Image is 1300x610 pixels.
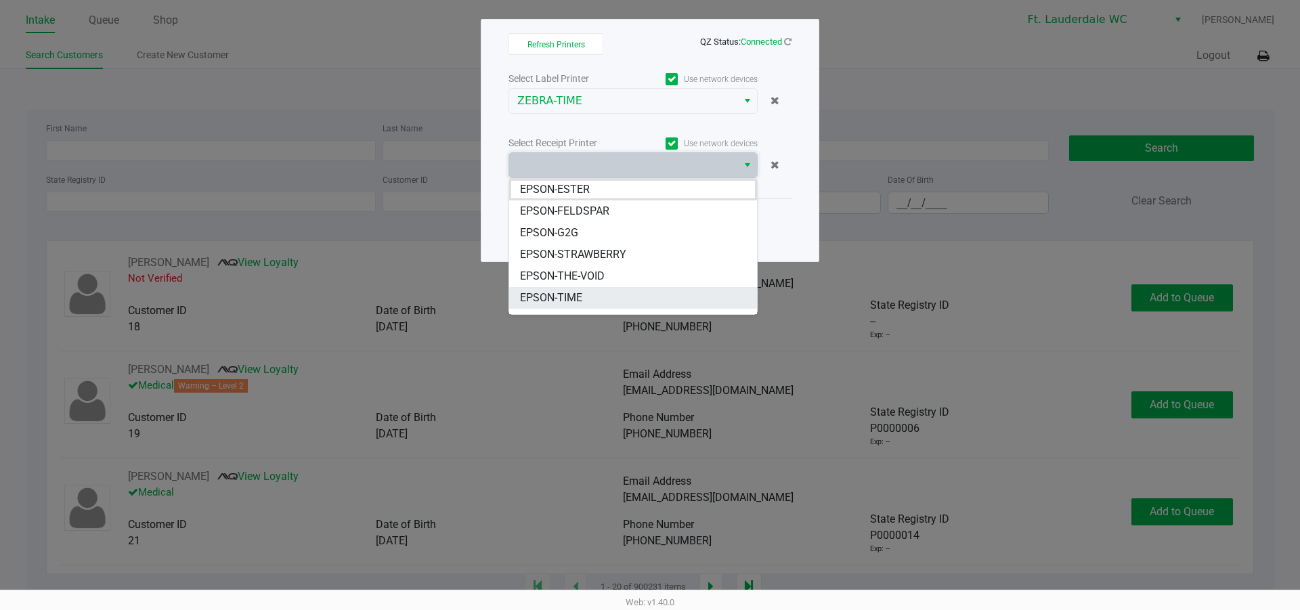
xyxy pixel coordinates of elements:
span: EPSON-FELDSPAR [520,203,609,219]
div: Select Label Printer [508,72,633,86]
button: Select [737,89,757,113]
span: Connected [741,37,782,47]
span: Web: v1.40.0 [626,597,674,607]
span: EPSON-THE-VOID [520,268,605,284]
button: Refresh Printers [508,33,603,55]
span: Refresh Printers [527,40,585,49]
span: EPSON-ESTER [520,181,590,198]
span: QZ Status: [700,37,792,47]
button: Select [737,153,757,177]
span: EPSON-STRAWBERRY [520,246,626,263]
span: EPSON-TIME [520,290,582,306]
span: EPSON-G2G [520,225,578,241]
span: ZEBRA-TIME [517,93,729,109]
label: Use network devices [633,137,758,150]
span: EPSON-TURBO [520,311,592,328]
label: Use network devices [633,73,758,85]
div: Select Receipt Printer [508,136,633,150]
